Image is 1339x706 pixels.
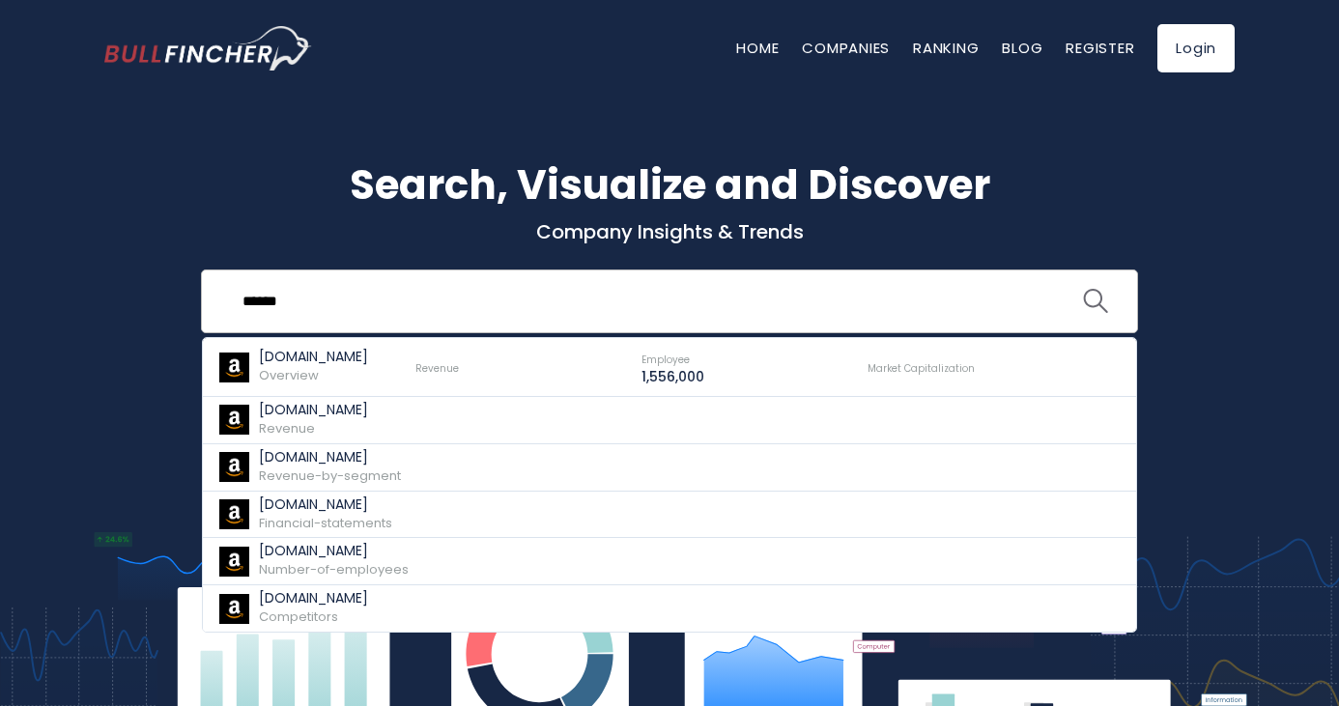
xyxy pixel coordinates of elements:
a: [DOMAIN_NAME] Financial-statements [203,492,1136,539]
span: Revenue [259,419,315,438]
a: [DOMAIN_NAME] Number-of-employees [203,538,1136,585]
p: Company Insights & Trends [104,219,1235,244]
p: 1,556,000 [641,369,704,385]
span: Number-of-employees [259,560,409,579]
a: Ranking [913,38,979,58]
span: Employee [641,353,690,367]
a: Home [736,38,779,58]
span: Financial-statements [259,514,392,532]
p: What's trending [104,372,1235,392]
a: [DOMAIN_NAME] Revenue [203,397,1136,444]
span: Overview [259,366,319,384]
a: Blog [1002,38,1042,58]
span: Revenue [415,361,459,376]
span: Competitors [259,607,338,626]
span: Market Capitalization [868,361,975,376]
img: bullfincher logo [104,26,312,71]
p: [DOMAIN_NAME] [259,349,368,365]
p: [DOMAIN_NAME] [259,402,368,418]
span: Revenue-by-segment [259,466,401,485]
a: Login [1157,24,1235,72]
a: [DOMAIN_NAME] Competitors [203,585,1136,632]
a: Register [1066,38,1134,58]
h1: Search, Visualize and Discover [104,155,1235,215]
p: [DOMAIN_NAME] [259,496,392,513]
p: [DOMAIN_NAME] [259,590,368,607]
img: search icon [1083,289,1108,314]
p: [DOMAIN_NAME] [259,543,409,559]
p: [DOMAIN_NAME] [259,449,401,466]
a: [DOMAIN_NAME] Overview Revenue Employee 1,556,000 Market Capitalization [203,338,1136,397]
a: Go to homepage [104,26,312,71]
a: [DOMAIN_NAME] Revenue-by-segment [203,444,1136,492]
a: Companies [802,38,890,58]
